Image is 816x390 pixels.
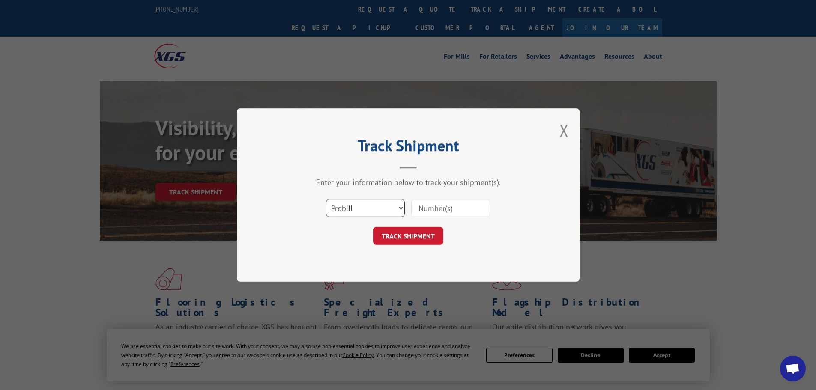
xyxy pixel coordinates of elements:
[280,177,537,187] div: Enter your information below to track your shipment(s).
[780,356,806,381] div: Open chat
[411,199,490,217] input: Number(s)
[559,119,569,142] button: Close modal
[373,227,443,245] button: TRACK SHIPMENT
[280,140,537,156] h2: Track Shipment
